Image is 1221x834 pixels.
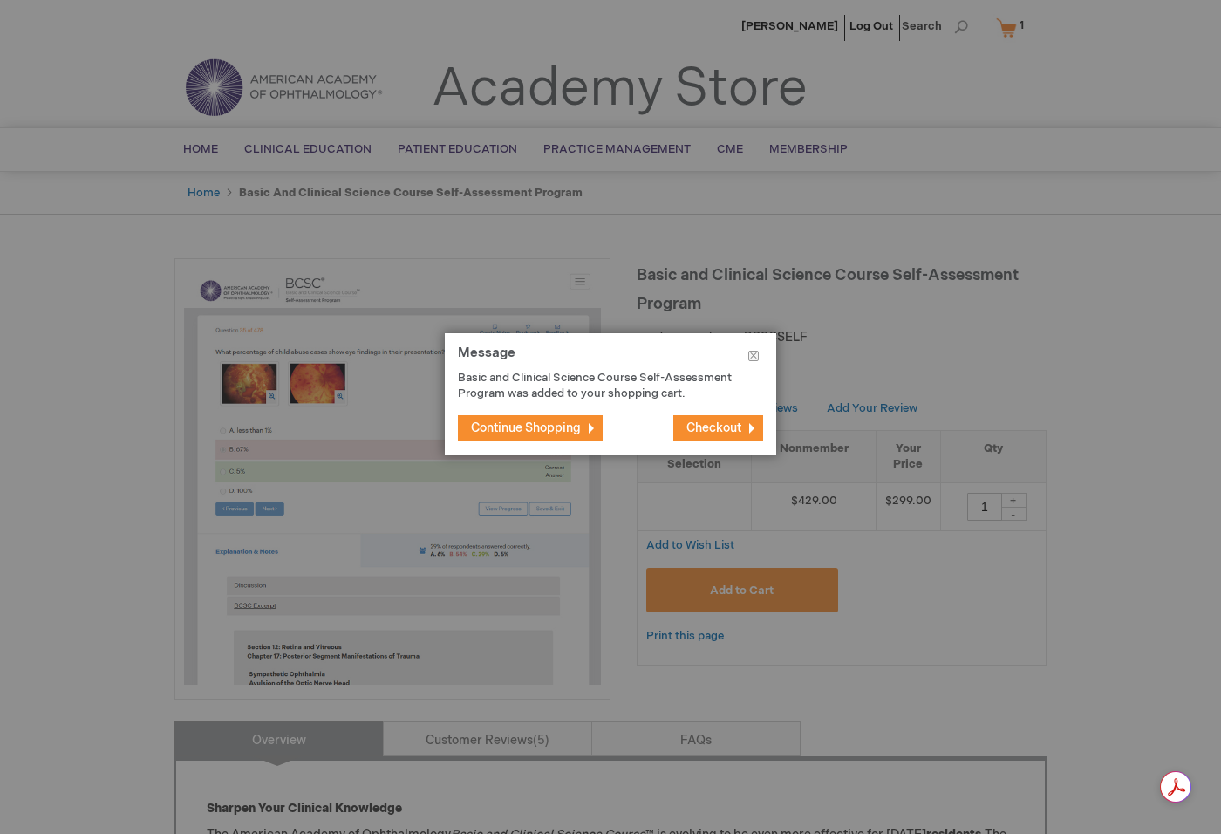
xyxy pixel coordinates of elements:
[673,415,763,441] button: Checkout
[458,415,603,441] button: Continue Shopping
[458,346,763,370] h1: Message
[458,370,737,402] p: Basic and Clinical Science Course Self-Assessment Program was added to your shopping cart.
[471,420,581,435] span: Continue Shopping
[686,420,741,435] span: Checkout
